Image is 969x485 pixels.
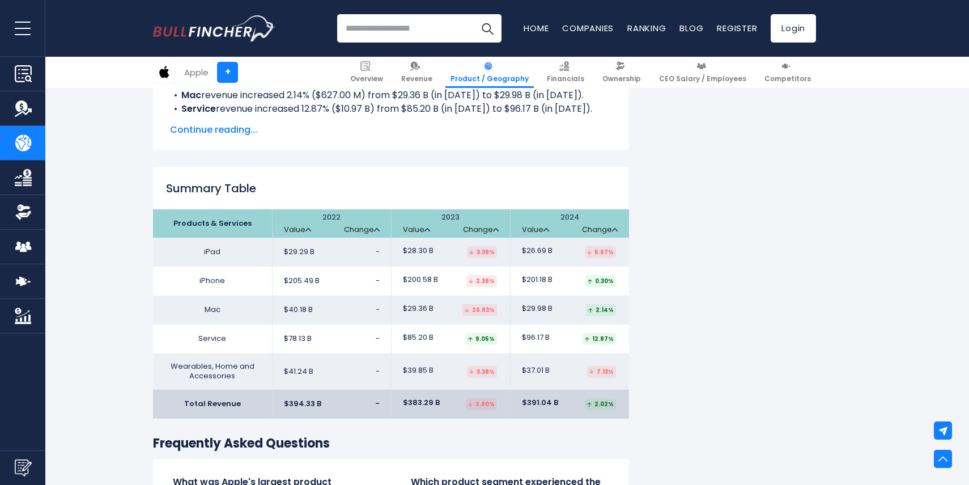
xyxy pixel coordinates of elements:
[272,209,391,238] th: 2022
[153,267,272,296] td: iPhone
[462,304,497,316] div: 26.93%
[344,225,380,235] a: Change
[153,15,275,41] img: Bullfincher logo
[659,74,746,83] span: CEO Salary / Employees
[542,57,589,88] a: Financials
[376,246,380,257] span: -
[181,102,216,115] b: Service
[403,333,433,343] span: $85.20 B
[771,14,816,43] a: Login
[403,246,433,256] span: $28.30 B
[522,333,550,343] span: $96.17 B
[181,88,201,102] b: Mac
[522,366,550,376] span: $37.01 B
[522,225,549,235] a: Value
[153,390,272,419] td: Total Revenue
[376,304,380,315] span: -
[153,296,272,324] td: Mac
[583,333,616,345] div: 12.87%
[284,247,314,257] span: $29.29 B
[587,366,616,378] div: 7.13%
[547,74,584,83] span: Financials
[391,209,510,238] th: 2023
[522,304,552,314] span: $29.98 B
[467,366,497,378] div: 3.38%
[184,66,209,79] div: Apple
[153,180,629,197] h2: Summary Table
[153,324,272,353] td: Service
[585,275,616,287] div: 0.30%
[602,74,641,83] span: Ownership
[466,275,497,287] div: 2.39%
[403,398,440,408] span: $383.29 B
[284,276,320,286] span: $205.49 B
[510,209,629,238] th: 2024
[466,333,497,345] div: 9.05%
[284,225,311,235] a: Value
[284,334,312,344] span: $78.13 B
[759,57,816,88] a: Competitors
[450,74,529,83] span: Product / Geography
[170,102,612,116] li: revenue increased 12.87% ($10.97 B) from $85.20 B (in [DATE]) to $96.17 B (in [DATE]).
[463,225,499,235] a: Change
[376,366,380,377] span: -
[153,436,629,452] h3: Frequently Asked Questions
[764,74,811,83] span: Competitors
[473,14,501,43] button: Search
[345,57,388,88] a: Overview
[403,225,430,235] a: Value
[396,57,437,88] a: Revenue
[522,275,552,285] span: $201.18 B
[376,333,380,344] span: -
[170,88,612,102] li: revenue increased 2.14% ($627.00 M) from $29.36 B (in [DATE]) to $29.98 B (in [DATE]).
[170,123,612,137] span: Continue reading...
[582,225,618,235] a: Change
[15,204,32,221] img: Ownership
[586,304,616,316] div: 2.14%
[403,366,433,376] span: $39.85 B
[585,246,616,258] div: 5.67%
[654,57,751,88] a: CEO Salary / Employees
[524,22,549,34] a: Home
[403,304,433,314] span: $29.36 B
[153,15,275,41] a: Go to homepage
[284,399,321,409] span: $394.33 B
[585,398,616,410] div: 2.02%
[522,398,558,408] span: $391.04 B
[627,22,666,34] a: Ranking
[403,275,438,285] span: $200.58 B
[597,57,646,88] a: Ownership
[466,398,497,410] div: 2.80%
[284,367,313,377] span: $41.24 B
[376,275,380,286] span: -
[154,61,175,83] img: AAPL logo
[445,57,534,88] a: Product / Geography
[679,22,703,34] a: Blog
[401,74,432,83] span: Revenue
[717,22,757,34] a: Register
[467,246,497,258] div: 3.39%
[350,74,383,83] span: Overview
[153,238,272,267] td: iPad
[562,22,614,34] a: Companies
[153,209,272,238] th: Products & Services
[153,353,272,390] td: Wearables, Home and Accessories
[284,305,313,315] span: $40.18 B
[522,246,552,256] span: $26.69 B
[375,398,380,409] span: -
[217,62,238,83] a: +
